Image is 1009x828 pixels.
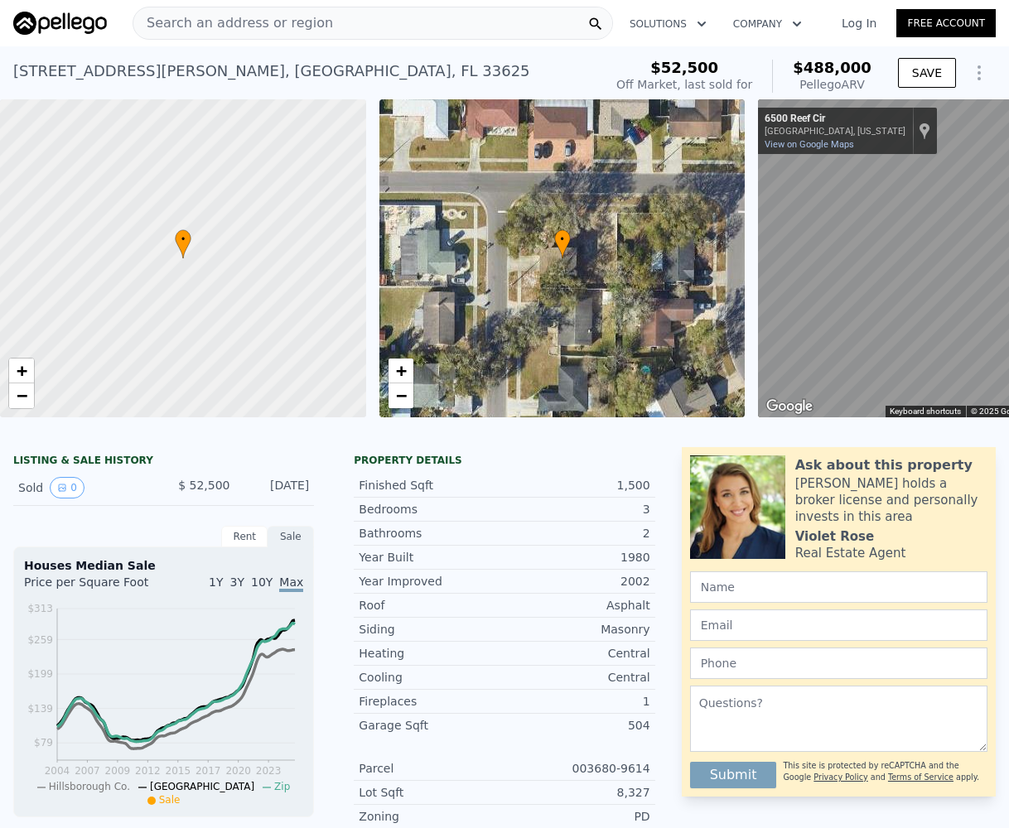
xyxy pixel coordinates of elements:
tspan: 2009 [105,765,131,777]
div: • [554,229,571,258]
span: Sale [159,794,181,806]
div: [STREET_ADDRESS][PERSON_NAME] , [GEOGRAPHIC_DATA] , FL 33625 [13,60,530,83]
span: + [17,360,27,381]
div: Central [504,645,650,662]
a: Zoom out [389,383,413,408]
span: Max [279,575,303,592]
tspan: $79 [34,737,53,749]
div: Property details [354,454,654,467]
div: 1,500 [504,477,650,493]
tspan: 2012 [135,765,161,777]
button: Show Options [963,56,996,89]
div: Sold [18,477,151,498]
div: Year Improved [359,573,504,590]
div: Sale [268,526,314,547]
div: 1980 [504,549,650,566]
div: Ask about this property [795,455,973,475]
span: − [395,385,406,406]
tspan: 2015 [166,765,191,777]
div: 8,327 [504,784,650,801]
div: 504 [504,717,650,734]
div: Violet Rose [795,528,874,545]
div: [PERSON_NAME] holds a broker license and personally invests in this area [795,475,987,525]
img: Google [762,396,817,417]
div: Fireplaces [359,693,504,710]
button: View historical data [50,477,84,498]
div: Price per Square Foot [24,574,164,600]
span: $488,000 [793,59,871,76]
div: 1 [504,693,650,710]
button: SAVE [898,58,956,88]
div: [DATE] [243,477,309,498]
tspan: 2017 [196,765,221,777]
a: Zoom in [9,359,34,383]
tspan: 2007 [75,765,100,777]
div: 2002 [504,573,650,590]
a: View on Google Maps [765,139,854,150]
div: Cooling [359,669,504,686]
div: Off Market, last sold for [616,76,752,93]
tspan: $199 [27,668,53,680]
tspan: $139 [27,703,53,715]
div: 2 [504,525,650,542]
div: Parcel [359,760,504,777]
button: Keyboard shortcuts [890,406,961,417]
span: $52,500 [650,59,718,76]
span: 3Y [230,575,244,589]
span: + [395,360,406,381]
div: 003680-9614 [504,760,650,777]
span: [GEOGRAPHIC_DATA] [150,781,254,792]
div: [GEOGRAPHIC_DATA], [US_STATE] [765,126,905,137]
a: Zoom out [9,383,34,408]
div: LISTING & SALE HISTORY [13,454,314,470]
span: $ 52,500 [178,479,229,492]
span: Zip [274,781,290,792]
div: Central [504,669,650,686]
tspan: 2020 [225,765,251,777]
span: − [17,385,27,406]
div: Heating [359,645,504,662]
button: Solutions [616,9,720,39]
div: Lot Sqft [359,784,504,801]
tspan: 2023 [256,765,282,777]
span: • [175,232,191,247]
a: Zoom in [389,359,413,383]
span: 1Y [209,575,223,589]
tspan: 2004 [45,765,70,777]
div: This site is protected by reCAPTCHA and the Google and apply. [783,755,987,788]
button: Submit [690,762,777,788]
button: Company [720,9,815,39]
a: Open this area in Google Maps (opens a new window) [762,396,817,417]
div: • [175,229,191,258]
a: Log In [822,15,896,31]
div: Garage Sqft [359,717,504,734]
div: Bathrooms [359,525,504,542]
div: Pellego ARV [793,76,871,93]
div: Zoning [359,808,504,825]
tspan: $259 [27,634,53,646]
a: Free Account [896,9,996,37]
div: Masonry [504,621,650,638]
div: Siding [359,621,504,638]
div: PD [504,808,650,825]
a: Privacy Policy [813,773,867,782]
div: Rent [221,526,268,547]
div: Asphalt [504,597,650,614]
span: Search an address or region [133,13,333,33]
input: Name [690,571,987,603]
span: • [554,232,571,247]
a: Show location on map [919,122,930,140]
div: 6500 Reef Cir [765,113,905,126]
img: Pellego [13,12,107,35]
span: Hillsborough Co. [49,781,130,792]
div: Houses Median Sale [24,557,303,574]
div: Year Built [359,549,504,566]
div: Roof [359,597,504,614]
div: 3 [504,501,650,517]
div: Finished Sqft [359,477,504,493]
span: 10Y [251,575,273,589]
input: Phone [690,647,987,679]
div: Bedrooms [359,501,504,517]
a: Terms of Service [888,773,953,782]
div: Real Estate Agent [795,545,906,561]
